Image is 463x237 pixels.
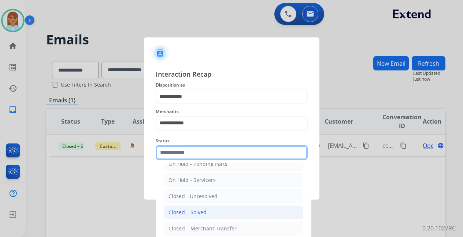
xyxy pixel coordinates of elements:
img: contactIcon [151,44,169,62]
div: On Hold - Servicers [168,176,216,184]
p: 0.20.1027RC [422,224,456,233]
span: Interaction Recap [156,69,308,81]
span: Merchants [156,107,308,116]
span: Disposition as [156,81,308,90]
div: Closed – Solved [168,209,207,216]
div: Closed - Unresolved [168,193,218,200]
div: On Hold - Pending Parts [168,160,227,168]
div: Closed – Merchant Transfer [168,225,237,232]
span: Status [156,136,308,145]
